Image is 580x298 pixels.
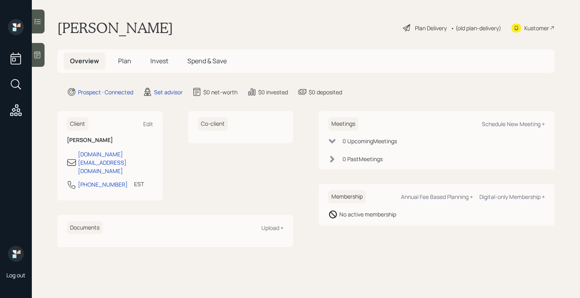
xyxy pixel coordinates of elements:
[150,56,168,65] span: Invest
[57,19,173,37] h1: [PERSON_NAME]
[143,120,153,128] div: Edit
[67,137,153,144] h6: [PERSON_NAME]
[343,137,397,145] div: 0 Upcoming Meeting s
[328,117,358,130] h6: Meetings
[118,56,131,65] span: Plan
[309,88,342,96] div: $0 deposited
[67,117,88,130] h6: Client
[6,271,25,279] div: Log out
[134,180,144,188] div: EST
[343,155,383,163] div: 0 Past Meeting s
[401,193,473,201] div: Annual Fee Based Planning +
[198,117,228,130] h6: Co-client
[78,88,133,96] div: Prospect · Connected
[8,246,24,262] img: retirable_logo.png
[451,24,501,32] div: • (old plan-delivery)
[187,56,227,65] span: Spend & Save
[415,24,447,32] div: Plan Delivery
[67,221,103,234] h6: Documents
[78,150,153,175] div: [DOMAIN_NAME][EMAIL_ADDRESS][DOMAIN_NAME]
[339,210,396,218] div: No active membership
[479,193,545,201] div: Digital-only Membership +
[154,88,183,96] div: Set advisor
[78,180,128,189] div: [PHONE_NUMBER]
[258,88,288,96] div: $0 invested
[524,24,549,32] div: Kustomer
[261,224,284,232] div: Upload +
[328,190,366,203] h6: Membership
[482,120,545,128] div: Schedule New Meeting +
[70,56,99,65] span: Overview
[203,88,237,96] div: $0 net-worth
